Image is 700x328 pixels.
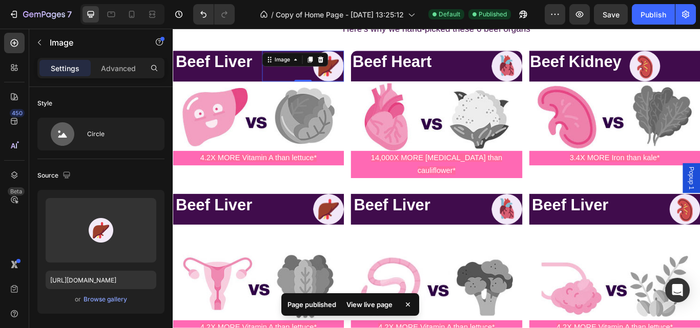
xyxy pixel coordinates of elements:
[287,299,336,310] p: Page published
[101,63,136,74] p: Advanced
[89,218,113,243] img: preview-image
[479,10,507,19] span: Published
[208,64,407,143] img: s2_nutrient_box_img2_new_format.png
[416,26,524,52] h2: Beef Kidney
[641,9,666,20] div: Publish
[84,295,127,304] div: Browse gallery
[208,193,303,219] h2: Beef Liver
[173,29,700,328] iframe: Design area
[340,297,399,312] div: View live page
[163,26,199,62] img: s2_nutrient_head_icon1.png
[67,8,72,20] p: 7
[46,271,156,289] input: https://example.com/image.jpg
[594,4,628,25] button: Save
[276,9,404,20] span: Copy of Home Page - [DATE] 13:25:12
[632,4,675,25] button: Publish
[271,9,274,20] span: /
[117,32,139,41] div: Image
[37,169,73,183] div: Source
[8,187,25,195] div: Beta
[163,193,199,229] img: s2_nutrient_head_icon1.png
[416,64,615,143] img: s2_nutrient_box_img3.jpg
[231,146,384,170] span: 14,000X MORE [MEDICAL_DATA] than cauliflower*
[83,294,128,304] button: Browse gallery
[532,26,568,62] img: s2_nutrient_head_icon3.png
[37,99,52,108] div: Style
[4,4,76,25] button: 7
[463,146,568,156] span: 3.4X MORE Iron than kale*
[50,36,137,49] p: Image
[32,146,168,156] span: 4.2X MORE Vitamin A than lettuce*
[208,26,303,52] h2: Beef Heart
[372,193,407,229] img: s2_nutrient_head_icon2.png
[665,278,690,302] div: Open Intercom Messenger
[51,63,79,74] p: Settings
[603,10,620,19] span: Save
[416,193,511,219] h2: Beef Liver
[439,10,460,19] span: Default
[579,193,615,229] img: s2_nutrient_head_icon3.png
[10,109,25,117] div: 450
[75,293,81,305] span: or
[193,4,235,25] div: Undo/Redo
[600,161,610,188] span: Popup 1
[87,122,150,146] div: Circle
[372,26,407,62] img: s2_nutrient_head_icon2.png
